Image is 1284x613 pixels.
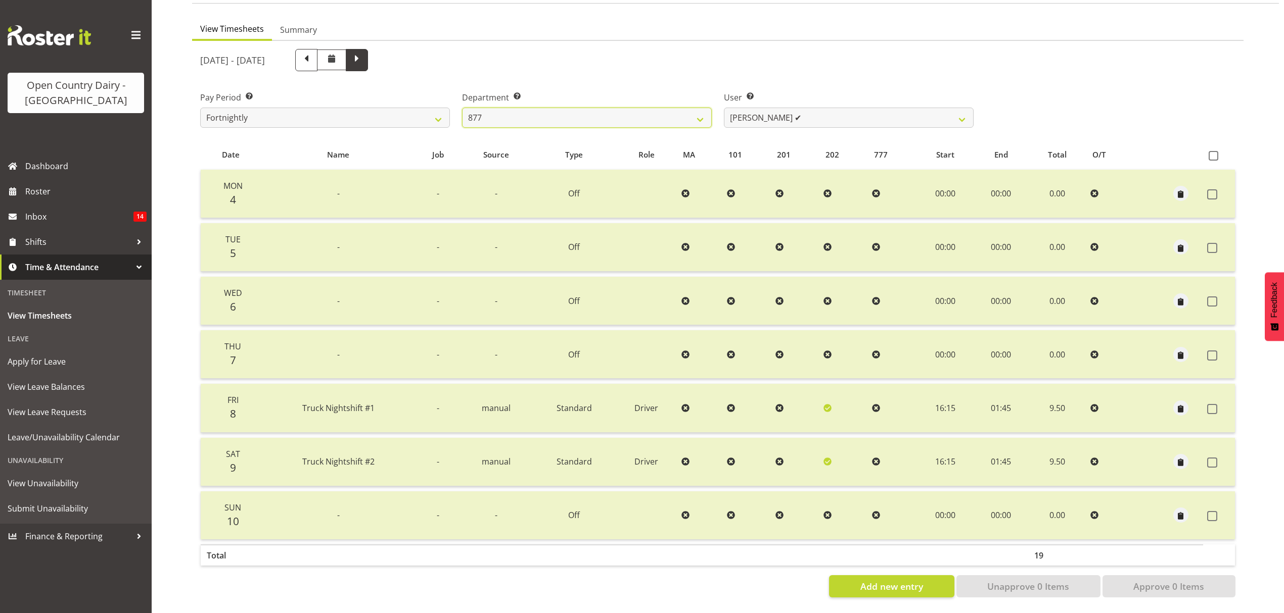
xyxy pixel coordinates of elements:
[337,241,340,252] span: -
[327,149,349,161] span: Name
[724,91,974,104] label: User
[8,308,144,323] span: View Timesheets
[1028,330,1086,379] td: 0.00
[227,394,239,405] span: Fri
[8,379,144,394] span: View Leave Balances
[133,212,147,222] span: 14
[532,384,616,432] td: Standard
[3,425,149,450] a: Leave/Unavailability Calendar
[1028,170,1086,218] td: 0.00
[223,180,243,191] span: Mon
[437,188,439,199] span: -
[974,330,1028,379] td: 00:00
[916,438,974,486] td: 16:15
[638,149,655,161] span: Role
[634,402,658,414] span: Driver
[1028,491,1086,539] td: 0.00
[1103,575,1235,597] button: Approve 0 Items
[437,509,439,521] span: -
[230,299,236,314] span: 6
[1048,149,1067,161] span: Total
[230,353,236,367] span: 7
[1092,149,1106,161] span: O/T
[1133,580,1204,593] span: Approve 0 Items
[337,295,340,306] span: -
[200,55,265,66] h5: [DATE] - [DATE]
[25,529,131,544] span: Finance & Reporting
[1028,544,1086,566] th: 19
[8,430,144,445] span: Leave/Unavailability Calendar
[916,330,974,379] td: 00:00
[437,295,439,306] span: -
[532,330,616,379] td: Off
[8,25,91,45] img: Rosterit website logo
[495,349,497,360] span: -
[916,384,974,432] td: 16:15
[437,456,439,467] span: -
[532,491,616,539] td: Off
[8,476,144,491] span: View Unavailability
[495,295,497,306] span: -
[3,471,149,496] a: View Unavailability
[200,23,264,35] span: View Timesheets
[200,91,450,104] label: Pay Period
[230,406,236,421] span: 8
[280,24,317,36] span: Summary
[8,501,144,516] span: Submit Unavailability
[1270,282,1279,318] span: Feedback
[25,260,131,275] span: Time & Attendance
[482,402,511,414] span: manual
[994,149,1008,161] span: End
[302,456,375,467] span: Truck Nightshift #2
[462,91,712,104] label: Department
[230,246,236,260] span: 5
[3,374,149,399] a: View Leave Balances
[683,149,695,161] span: MA
[974,384,1028,432] td: 01:45
[3,450,149,471] div: Unavailability
[437,402,439,414] span: -
[634,456,658,467] span: Driver
[777,149,791,161] span: 201
[337,188,340,199] span: -
[532,170,616,218] td: Off
[974,438,1028,486] td: 01:45
[565,149,583,161] span: Type
[936,149,954,161] span: Start
[495,188,497,199] span: -
[532,277,616,325] td: Off
[224,341,241,352] span: Thu
[1028,384,1086,432] td: 9.50
[8,354,144,369] span: Apply for Leave
[829,575,954,597] button: Add new entry
[225,234,241,245] span: Tue
[3,328,149,349] div: Leave
[956,575,1100,597] button: Unapprove 0 Items
[230,461,236,475] span: 9
[3,496,149,521] a: Submit Unavailability
[226,448,240,459] span: Sat
[987,580,1069,593] span: Unapprove 0 Items
[532,438,616,486] td: Standard
[1028,223,1086,272] td: 0.00
[495,241,497,252] span: -
[532,223,616,272] td: Off
[224,502,241,513] span: Sun
[974,277,1028,325] td: 00:00
[337,509,340,521] span: -
[25,184,147,199] span: Roster
[3,282,149,303] div: Timesheet
[3,349,149,374] a: Apply for Leave
[916,277,974,325] td: 00:00
[227,514,239,528] span: 10
[1028,277,1086,325] td: 0.00
[25,159,147,174] span: Dashboard
[482,456,511,467] span: manual
[8,404,144,420] span: View Leave Requests
[974,491,1028,539] td: 00:00
[974,170,1028,218] td: 00:00
[916,223,974,272] td: 00:00
[874,149,888,161] span: 777
[826,149,839,161] span: 202
[728,149,742,161] span: 101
